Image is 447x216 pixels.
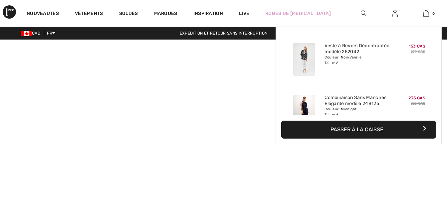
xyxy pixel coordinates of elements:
[325,107,390,117] div: Couleur: Midnight Taille: 6
[75,11,103,18] a: Vêtements
[411,50,425,54] s: 279 CA$
[27,11,59,18] a: Nouveautés
[325,43,390,55] a: Veste à Revers Décontractée modèle 252042
[119,11,138,18] a: Soldes
[432,10,435,16] span: 6
[193,11,223,18] span: Inspiration
[21,31,32,36] img: Canadian Dollar
[154,11,177,18] a: Marques
[325,95,390,107] a: Combinaison Sans Manches Élégante modèle 248125
[325,55,390,65] div: Couleur: Noir/Vanille Taille: 6
[361,9,366,17] img: recherche
[392,9,398,17] img: Mes infos
[265,10,331,17] a: Robes de [MEDICAL_DATA]
[411,9,441,17] a: 6
[281,121,436,139] button: Passer à la caisse
[408,96,425,100] span: 235 CA$
[3,5,16,19] img: 1ère Avenue
[411,101,425,106] s: 335 CA$
[239,10,249,17] a: Live
[387,9,403,18] a: Se connecter
[47,31,55,36] span: FR
[21,31,43,36] span: CAD
[293,43,315,76] img: Veste à Revers Décontractée modèle 252042
[293,95,315,128] img: Combinaison Sans Manches Élégante modèle 248125
[409,44,425,49] span: 153 CA$
[423,9,429,17] img: Mon panier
